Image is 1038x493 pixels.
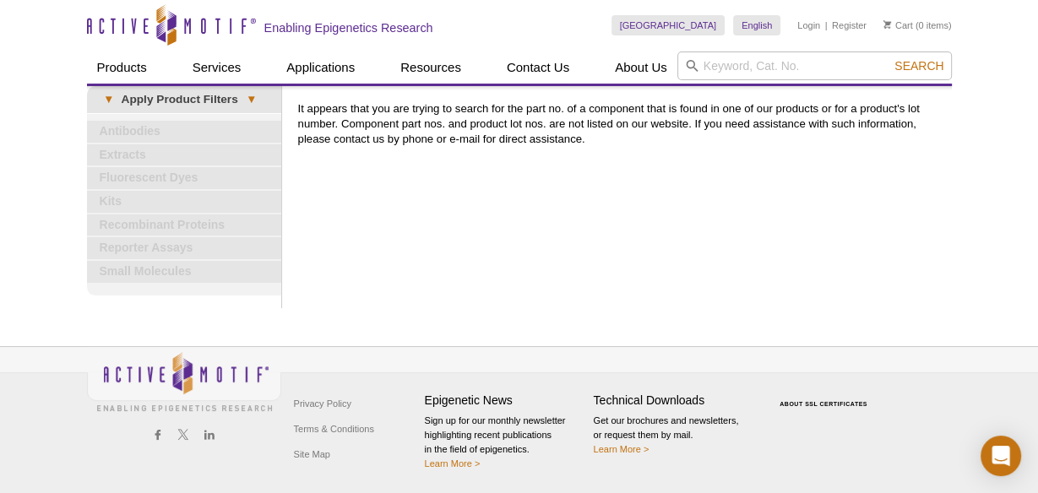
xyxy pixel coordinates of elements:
[425,414,585,471] p: Sign up for our monthly newsletter highlighting recent publications in the field of epigenetics.
[390,51,471,84] a: Resources
[832,19,867,31] a: Register
[425,393,585,408] h4: Epigenetic News
[238,92,264,107] span: ▾
[763,377,889,414] table: Click to Verify - This site chose Symantec SSL for secure e-commerce and confidential communicati...
[883,15,952,35] li: (0 items)
[594,414,754,457] p: Get our brochures and newsletters, or request them by mail.
[87,86,281,113] a: ▾Apply Product Filters▾
[87,237,281,259] a: Reporter Assays
[825,15,828,35] li: |
[182,51,252,84] a: Services
[290,391,356,416] a: Privacy Policy
[425,458,481,469] a: Learn More >
[95,92,122,107] span: ▾
[883,19,913,31] a: Cart
[894,59,943,73] span: Search
[797,19,820,31] a: Login
[981,436,1021,476] div: Open Intercom Messenger
[605,51,677,84] a: About Us
[87,51,157,84] a: Products
[298,101,943,147] p: It appears that you are trying to search for the part no. of a component that is found in one of ...
[677,51,952,80] input: Keyword, Cat. No.
[276,51,365,84] a: Applications
[87,191,281,213] a: Kits
[87,121,281,143] a: Antibodies
[780,401,867,407] a: ABOUT SSL CERTIFICATES
[264,20,433,35] h2: Enabling Epigenetics Research
[87,167,281,189] a: Fluorescent Dyes
[889,58,948,73] button: Search
[733,15,780,35] a: English
[497,51,579,84] a: Contact Us
[87,261,281,283] a: Small Molecules
[290,416,378,442] a: Terms & Conditions
[87,347,281,415] img: Active Motif,
[594,444,649,454] a: Learn More >
[883,20,891,29] img: Your Cart
[87,144,281,166] a: Extracts
[290,442,334,467] a: Site Map
[594,393,754,408] h4: Technical Downloads
[611,15,726,35] a: [GEOGRAPHIC_DATA]
[87,214,281,236] a: Recombinant Proteins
